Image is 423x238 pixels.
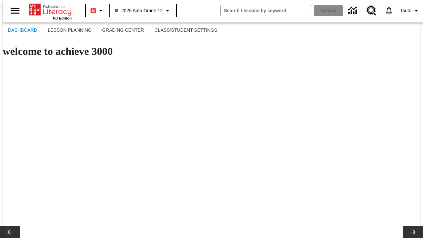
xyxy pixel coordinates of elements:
a: Resource Center, Will open in new tab [363,2,380,20]
a: Data Center [344,2,363,20]
input: search field [221,5,312,16]
span: 2025 Auto Grade 12 [115,7,163,14]
button: Lesson carousel, Next [403,226,423,238]
button: Boost Class color is red. Change class color [88,5,107,17]
button: Class: 2025 Auto Grade 12, Select your class [112,5,174,17]
button: Grading Center [97,22,149,38]
div: Home [29,2,72,20]
h1: welcome to achieve 3000 [3,45,420,58]
button: Class/Student Settings [149,22,223,38]
a: Home [29,3,72,16]
a: Notifications [380,2,398,19]
span: NJ Edition [53,16,72,20]
button: Dashboard [3,22,43,38]
span: B [92,6,95,15]
span: Tauto [400,7,411,14]
button: Lesson Planning [43,22,97,38]
button: Open side menu [5,1,25,20]
div: SubNavbar [3,22,222,38]
button: Profile/Settings [398,5,423,17]
div: SubNavbar [3,22,420,38]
